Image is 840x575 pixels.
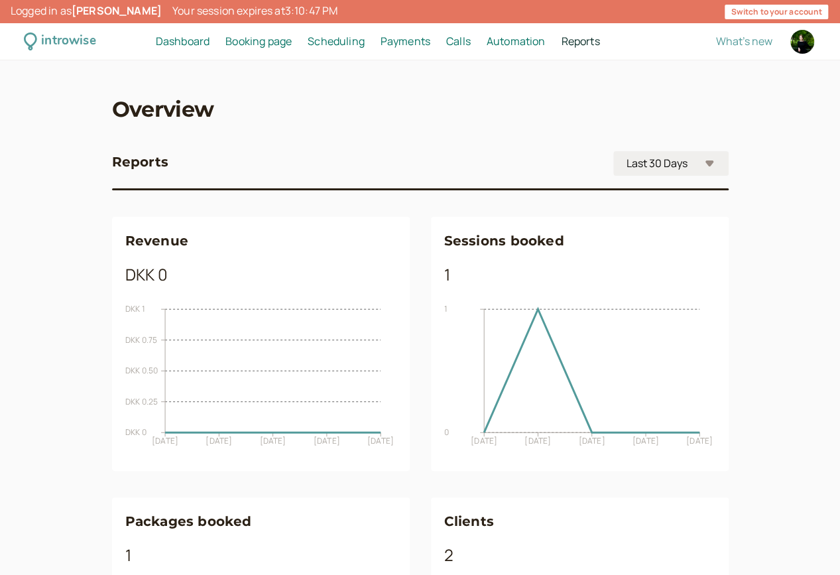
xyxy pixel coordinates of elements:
a: Scheduling [308,33,365,50]
a: Booking page [225,33,292,50]
span: Payments [381,34,430,48]
h3: Reports [112,151,168,172]
h3: Revenue [125,230,396,251]
tspan: [DATE] [524,435,551,446]
a: introwise [24,31,96,52]
span: What's new [716,34,772,48]
tspan: [DATE] [471,435,497,446]
text: DKK 1 [125,303,145,314]
div: 1 [125,543,396,568]
tspan: [DATE] [206,435,232,446]
span: Booking page [225,34,292,48]
span: Automation [487,34,546,48]
div: Revenue Chart [125,298,396,458]
tspan: [DATE] [578,435,605,446]
span: Dashboard [156,34,210,48]
div: 1 [444,262,715,288]
tspan: [DATE] [686,435,713,446]
tspan: [DATE] [313,435,339,446]
text: 1 [444,303,448,314]
a: Account [788,28,816,56]
h3: Sessions booked [444,230,715,251]
a: Payments [381,33,430,50]
div: introwise [41,31,95,52]
a: Overview [112,95,214,125]
span: Calls [446,34,471,48]
span: Your session expires at 3:10:47 PM [172,3,337,18]
text: 0 [444,426,449,438]
text: DKK 0.50 [125,365,158,376]
text: DKK 0.25 [125,396,158,407]
a: Dashboard [156,33,210,50]
div: Sessions Booked Chart [444,298,715,458]
tspan: [DATE] [152,435,178,446]
tspan: [DATE] [367,435,394,446]
span: Reports [561,34,599,48]
a: Calls [446,33,471,50]
div: 2 [444,543,715,568]
button: Switch to your account [723,3,829,21]
button: What's new [716,35,772,47]
a: Reports [561,33,599,50]
text: DKK 0.75 [125,334,157,346]
span: Logged in as [11,3,162,18]
text: DKK 0 [125,426,147,438]
div: DKK 0 [125,262,396,288]
h3: Clients [444,511,715,532]
a: Automation [487,33,546,50]
h3: Packages booked [125,511,396,532]
iframe: Chat Widget [774,511,840,575]
tspan: [DATE] [632,435,658,446]
tspan: [DATE] [259,435,286,446]
b: [PERSON_NAME] [72,3,162,18]
span: Scheduling [308,34,365,48]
